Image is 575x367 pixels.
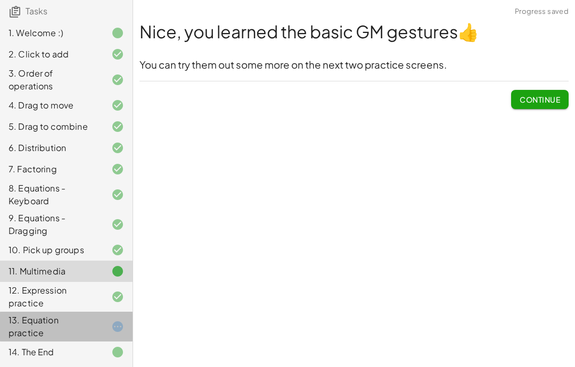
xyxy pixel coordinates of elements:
[9,120,94,133] div: 5. Drag to combine
[9,314,94,339] div: 13. Equation practice
[9,67,94,93] div: 3. Order of operations
[139,20,569,44] h1: Nice, you learned the basic GM gestures
[458,21,479,42] span: 👍
[111,73,124,86] i: Task finished and correct.
[520,95,560,104] span: Continue
[9,284,94,310] div: 12. Expression practice
[9,212,94,237] div: 9. Equations - Dragging
[111,265,124,278] i: Task finished.
[9,141,94,154] div: 6. Distribution
[111,290,124,303] i: Task finished and correct.
[111,27,124,39] i: Task finished.
[9,265,94,278] div: 11. Multimedia
[111,218,124,231] i: Task finished and correct.
[9,27,94,39] div: 1. Welcome :)
[26,5,47,16] span: Tasks
[9,182,94,207] div: 8. Equations - Keyboard
[111,48,124,61] i: Task finished and correct.
[111,346,124,358] i: Task finished.
[9,163,94,176] div: 7. Factoring
[515,6,569,17] span: Progress saved
[9,244,94,256] div: 10. Pick up groups
[111,99,124,112] i: Task finished and correct.
[111,320,124,333] i: Task started.
[111,141,124,154] i: Task finished and correct.
[139,58,569,72] h3: You can try them out some more on the next two practice screens.
[511,90,569,109] button: Continue
[9,99,94,112] div: 4. Drag to move
[111,188,124,201] i: Task finished and correct.
[111,244,124,256] i: Task finished and correct.
[9,346,94,358] div: 14. The End
[111,120,124,133] i: Task finished and correct.
[111,163,124,176] i: Task finished and correct.
[9,48,94,61] div: 2. Click to add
